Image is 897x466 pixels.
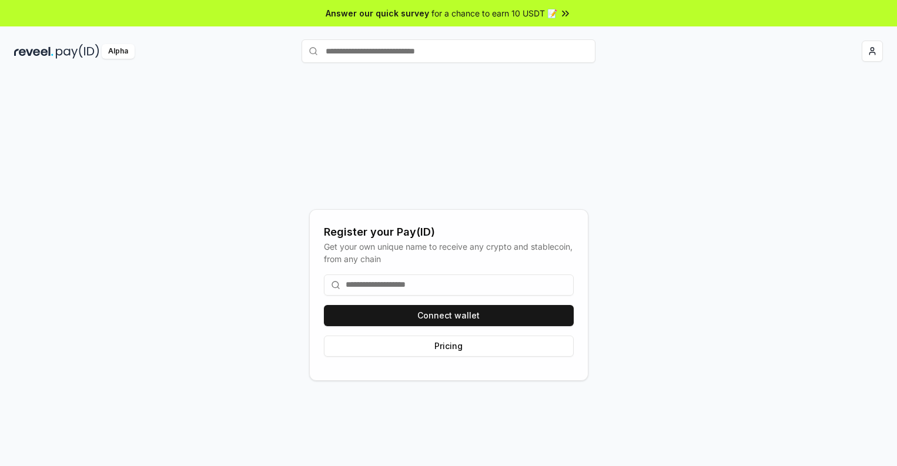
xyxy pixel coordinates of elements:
button: Connect wallet [324,305,574,326]
button: Pricing [324,336,574,357]
div: Get your own unique name to receive any crypto and stablecoin, from any chain [324,240,574,265]
div: Register your Pay(ID) [324,224,574,240]
div: Alpha [102,44,135,59]
span: Answer our quick survey [326,7,429,19]
img: reveel_dark [14,44,53,59]
span: for a chance to earn 10 USDT 📝 [431,7,557,19]
img: pay_id [56,44,99,59]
